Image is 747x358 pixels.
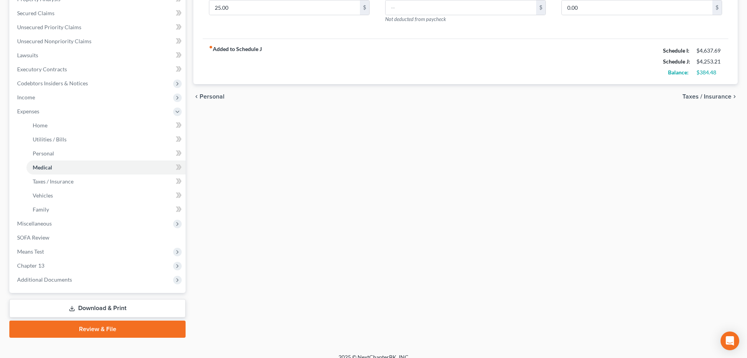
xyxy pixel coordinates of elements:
span: Unsecured Nonpriority Claims [17,38,91,44]
span: Taxes / Insurance [33,178,74,185]
a: Download & Print [9,299,186,317]
span: Personal [200,93,224,100]
strong: Added to Schedule J [209,45,262,78]
input: -- [386,0,536,15]
input: -- [562,0,712,15]
span: Miscellaneous [17,220,52,227]
a: Vehicles [26,189,186,203]
button: Taxes / Insurance chevron_right [682,93,738,100]
span: Codebtors Insiders & Notices [17,80,88,86]
span: Vehicles [33,192,53,199]
div: Open Intercom Messenger [721,332,739,350]
a: Executory Contracts [11,62,186,76]
span: Personal [33,150,54,157]
span: Additional Documents [17,276,72,283]
i: chevron_right [731,93,738,100]
span: Executory Contracts [17,66,67,72]
strong: Schedule I: [663,47,689,54]
span: Expenses [17,108,39,115]
span: Taxes / Insurance [682,93,731,100]
span: Chapter 13 [17,262,44,269]
span: Unsecured Priority Claims [17,24,81,30]
div: $4,253.21 [696,58,722,65]
span: Not deducted from paycheck [385,16,446,22]
a: Medical [26,160,186,175]
span: Utilities / Bills [33,136,67,143]
div: $ [712,0,722,15]
div: $4,637.69 [696,47,722,55]
a: Personal [26,146,186,160]
i: fiber_manual_record [209,45,213,49]
a: Family [26,203,186,217]
strong: Schedule J: [663,58,690,65]
a: Unsecured Priority Claims [11,20,186,34]
div: $ [536,0,545,15]
span: Lawsuits [17,52,38,58]
span: Means Test [17,248,44,255]
button: chevron_left Personal [193,93,224,100]
div: $ [360,0,369,15]
span: SOFA Review [17,234,49,241]
span: Medical [33,164,52,171]
a: Taxes / Insurance [26,175,186,189]
strong: Balance: [668,69,689,76]
span: Home [33,122,47,129]
a: SOFA Review [11,231,186,245]
div: $384.48 [696,69,722,76]
a: Review & File [9,321,186,338]
a: Lawsuits [11,48,186,62]
i: chevron_left [193,93,200,100]
input: -- [209,0,360,15]
a: Utilities / Bills [26,132,186,146]
span: Income [17,94,35,101]
a: Home [26,118,186,132]
a: Unsecured Nonpriority Claims [11,34,186,48]
span: Secured Claims [17,10,54,16]
span: Family [33,206,49,213]
a: Secured Claims [11,6,186,20]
